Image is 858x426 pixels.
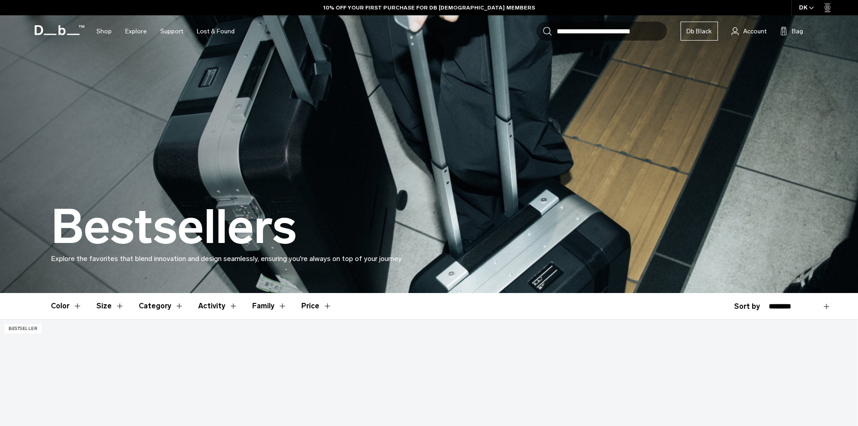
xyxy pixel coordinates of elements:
[90,15,241,47] nav: Main Navigation
[792,27,803,36] span: Bag
[198,293,238,319] button: Toggle Filter
[51,254,403,263] span: Explore the favorites that blend innovation and design seamlessly, ensuring you're always on top ...
[5,324,41,334] p: Bestseller
[96,15,112,47] a: Shop
[252,293,287,319] button: Toggle Filter
[301,293,332,319] button: Toggle Price
[681,22,718,41] a: Db Black
[139,293,184,319] button: Toggle Filter
[731,26,767,37] a: Account
[160,15,183,47] a: Support
[323,4,535,12] a: 10% OFF YOUR FIRST PURCHASE FOR DB [DEMOGRAPHIC_DATA] MEMBERS
[51,201,297,253] h1: Bestsellers
[780,26,803,37] button: Bag
[197,15,235,47] a: Lost & Found
[51,293,82,319] button: Toggle Filter
[96,293,124,319] button: Toggle Filter
[743,27,767,36] span: Account
[125,15,147,47] a: Explore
